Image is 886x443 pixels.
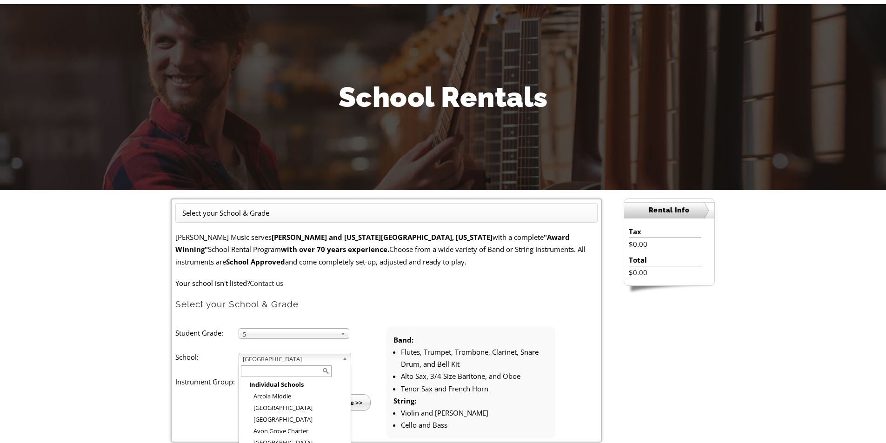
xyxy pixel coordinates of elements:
[629,238,701,250] li: $0.00
[629,266,701,278] li: $0.00
[175,277,598,289] p: Your school isn't listed?
[281,245,389,254] strong: with over 70 years experience.
[246,414,349,425] li: [GEOGRAPHIC_DATA]
[401,407,548,419] li: Violin and [PERSON_NAME]
[246,402,349,414] li: [GEOGRAPHIC_DATA]
[401,346,548,370] li: Flutes, Trumpet, Trombone, Clarinet, Snare Drum, and Bell Kit
[175,231,598,268] p: [PERSON_NAME] Music serves with a complete School Rental Program Choose from a wide variety of Ba...
[175,298,598,310] h2: Select your School & Grade
[175,376,239,388] label: Instrument Group:
[624,286,715,294] img: sidebar-footer.png
[629,225,701,238] li: Tax
[246,390,349,402] li: Arcola Middle
[250,278,283,288] a: Contact us
[272,232,493,242] strong: [PERSON_NAME] and [US_STATE][GEOGRAPHIC_DATA], [US_STATE]
[401,419,548,431] li: Cello and Bass
[243,353,339,364] span: [GEOGRAPHIC_DATA]
[629,254,701,266] li: Total
[393,396,416,405] strong: String:
[624,202,714,218] h2: Rental Info
[175,351,239,363] label: School:
[175,327,239,339] label: Student Grade:
[171,78,715,117] h1: School Rentals
[401,383,548,395] li: Tenor Sax and French Horn
[401,370,548,382] li: Alto Sax, 3/4 Size Baritone, and Oboe
[243,329,337,340] span: 5
[246,425,349,437] li: Avon Grove Charter
[226,257,285,266] strong: School Approved
[182,207,269,219] li: Select your School & Grade
[393,335,413,344] strong: Band:
[246,379,349,390] li: Individual Schools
